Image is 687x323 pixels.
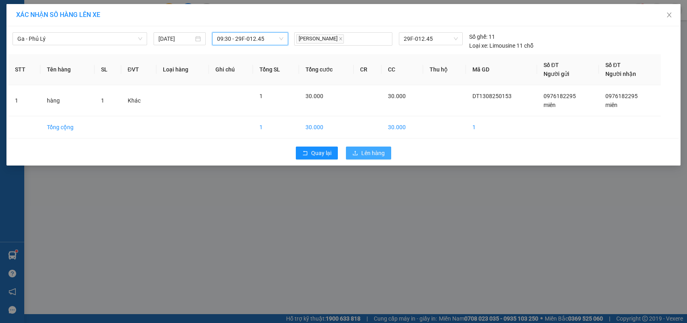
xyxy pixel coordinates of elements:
[40,54,95,85] th: Tên hàng
[544,62,559,68] span: Số ĐT
[472,93,512,99] span: DT1308250153
[158,34,194,43] input: 13/08/2025
[101,97,104,104] span: 1
[296,34,344,44] span: [PERSON_NAME]
[40,116,95,138] td: Tổng cộng
[544,71,569,77] span: Người gửi
[658,4,681,27] button: Close
[156,54,209,85] th: Loại hàng
[605,93,638,99] span: 0976182295
[346,147,391,159] button: uploadLên hàng
[666,12,672,18] span: close
[299,54,354,85] th: Tổng cước
[253,54,299,85] th: Tổng SL
[605,102,617,108] span: miên
[404,33,457,45] span: 29F-012.45
[306,93,323,99] span: 30.000
[352,150,358,157] span: upload
[466,54,537,85] th: Mã GD
[423,54,466,85] th: Thu hộ
[8,54,40,85] th: STT
[40,85,95,116] td: hàng
[469,41,488,50] span: Loại xe:
[7,6,73,33] strong: CÔNG TY TNHH DỊCH VỤ DU LỊCH THỜI ĐẠI
[354,54,381,85] th: CR
[302,150,308,157] span: rollback
[209,54,253,85] th: Ghi chú
[361,149,385,157] span: Lên hàng
[296,147,338,159] button: rollbackQuay lại
[381,54,424,85] th: CC
[5,35,75,63] span: Chuyển phát nhanh: [GEOGRAPHIC_DATA] - [GEOGRAPHIC_DATA]
[466,116,537,138] td: 1
[217,33,283,45] span: 09:30 - 29F-012.45
[311,149,331,157] span: Quay lại
[544,102,556,108] span: miên
[469,41,533,50] div: Limousine 11 chỗ
[16,11,100,19] span: XÁC NHẬN SỐ HÀNG LÊN XE
[76,54,124,63] span: DT1308250153
[121,85,156,116] td: Khác
[605,71,636,77] span: Người nhận
[95,54,121,85] th: SL
[3,29,4,70] img: logo
[121,54,156,85] th: ĐVT
[299,116,354,138] td: 30.000
[339,37,343,41] span: close
[381,116,424,138] td: 30.000
[388,93,406,99] span: 30.000
[8,85,40,116] td: 1
[253,116,299,138] td: 1
[469,32,495,41] div: 11
[259,93,263,99] span: 1
[605,62,621,68] span: Số ĐT
[544,93,576,99] span: 0976182295
[17,33,142,45] span: Ga - Phủ Lý
[469,32,487,41] span: Số ghế:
